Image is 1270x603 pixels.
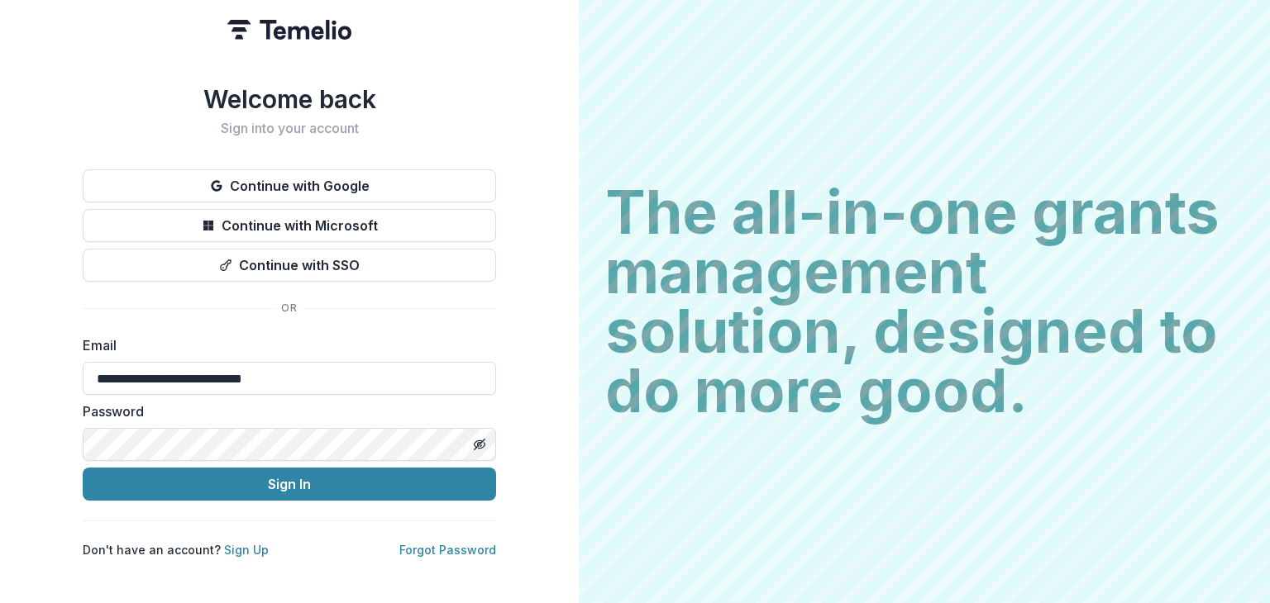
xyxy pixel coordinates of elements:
[83,468,496,501] button: Sign In
[83,121,496,136] h2: Sign into your account
[399,543,496,557] a: Forgot Password
[83,541,269,558] p: Don't have an account?
[83,335,486,355] label: Email
[83,209,496,242] button: Continue with Microsoft
[83,84,496,114] h1: Welcome back
[83,169,496,202] button: Continue with Google
[83,401,486,421] label: Password
[83,249,496,282] button: Continue with SSO
[466,431,493,458] button: Toggle password visibility
[224,543,269,557] a: Sign Up
[227,20,351,40] img: Temelio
